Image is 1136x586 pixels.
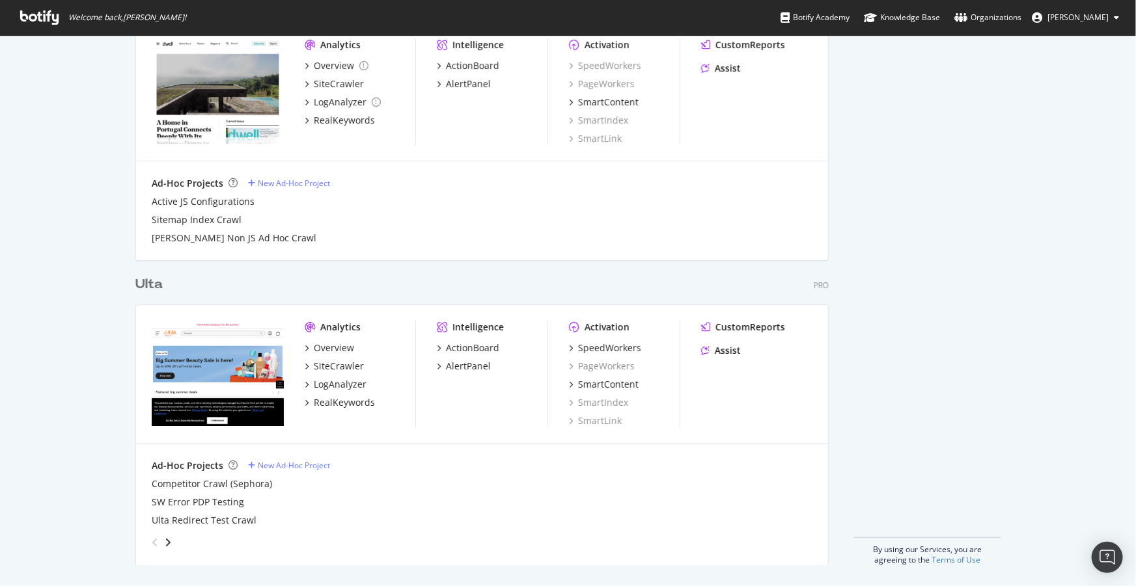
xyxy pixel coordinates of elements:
[578,378,639,391] div: SmartContent
[854,537,1001,565] div: By using our Services, you are agreeing to the
[569,396,628,409] a: SmartIndex
[320,38,361,51] div: Analytics
[305,378,367,391] a: LogAnalyzer
[152,459,223,472] div: Ad-Hoc Projects
[152,321,284,426] img: www.ulta.com
[437,360,491,373] a: AlertPanel
[954,11,1021,24] div: Organizations
[569,341,641,354] a: SpeedWorkers
[701,38,785,51] a: CustomReports
[569,132,622,145] a: SmartLink
[715,321,785,334] div: CustomReports
[1047,12,1109,23] span: Matthew Edgar
[715,38,785,51] div: CustomReports
[248,178,330,189] a: New Ad-Hoc Project
[446,360,491,373] div: AlertPanel
[578,96,639,109] div: SmartContent
[314,360,364,373] div: SiteCrawler
[135,275,163,294] div: Ulta
[569,96,639,109] a: SmartContent
[305,77,364,90] a: SiteCrawler
[258,460,330,471] div: New Ad-Hoc Project
[152,177,223,190] div: Ad-Hoc Projects
[814,280,829,291] div: Pro
[305,396,375,409] a: RealKeywords
[446,59,499,72] div: ActionBoard
[68,12,186,23] span: Welcome back, [PERSON_NAME] !
[314,378,367,391] div: LogAnalyzer
[701,344,741,357] a: Assist
[314,59,354,72] div: Overview
[569,360,635,373] a: PageWorkers
[781,11,850,24] div: Botify Academy
[305,96,381,109] a: LogAnalyzer
[715,344,741,357] div: Assist
[585,38,630,51] div: Activation
[314,77,364,90] div: SiteCrawler
[864,11,940,24] div: Knowledge Base
[585,321,630,334] div: Activation
[446,341,499,354] div: ActionBoard
[135,275,168,294] a: Ulta
[1021,7,1129,28] button: [PERSON_NAME]
[163,536,173,549] div: angle-right
[314,114,375,127] div: RealKeywords
[152,213,242,226] a: Sitemap Index Crawl
[701,321,785,334] a: CustomReports
[152,477,272,490] a: Competitor Crawl (Sephora)
[932,554,980,565] a: Terms of Use
[452,321,504,334] div: Intelligence
[146,532,163,553] div: angle-left
[715,62,741,75] div: Assist
[152,195,255,208] a: Active JS Configurations
[305,341,354,354] a: Overview
[437,59,499,72] a: ActionBoard
[452,38,504,51] div: Intelligence
[569,77,635,90] a: PageWorkers
[701,62,741,75] a: Assist
[258,178,330,189] div: New Ad-Hoc Project
[305,114,375,127] a: RealKeywords
[320,321,361,334] div: Analytics
[569,378,639,391] a: SmartContent
[569,414,622,427] a: SmartLink
[437,341,499,354] a: ActionBoard
[305,59,368,72] a: Overview
[569,59,641,72] a: SpeedWorkers
[305,360,364,373] a: SiteCrawler
[569,114,628,127] a: SmartIndex
[152,232,316,245] a: [PERSON_NAME] Non JS Ad Hoc Crawl
[446,77,491,90] div: AlertPanel
[578,341,641,354] div: SpeedWorkers
[152,496,244,509] a: SW Error PDP Testing
[1092,542,1123,573] div: Open Intercom Messenger
[314,341,354,354] div: Overview
[314,96,367,109] div: LogAnalyzer
[152,38,284,144] img: dwell.com
[437,77,491,90] a: AlertPanel
[314,396,375,409] div: RealKeywords
[152,514,256,527] a: Ulta Redirect Test Crawl
[248,460,330,471] a: New Ad-Hoc Project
